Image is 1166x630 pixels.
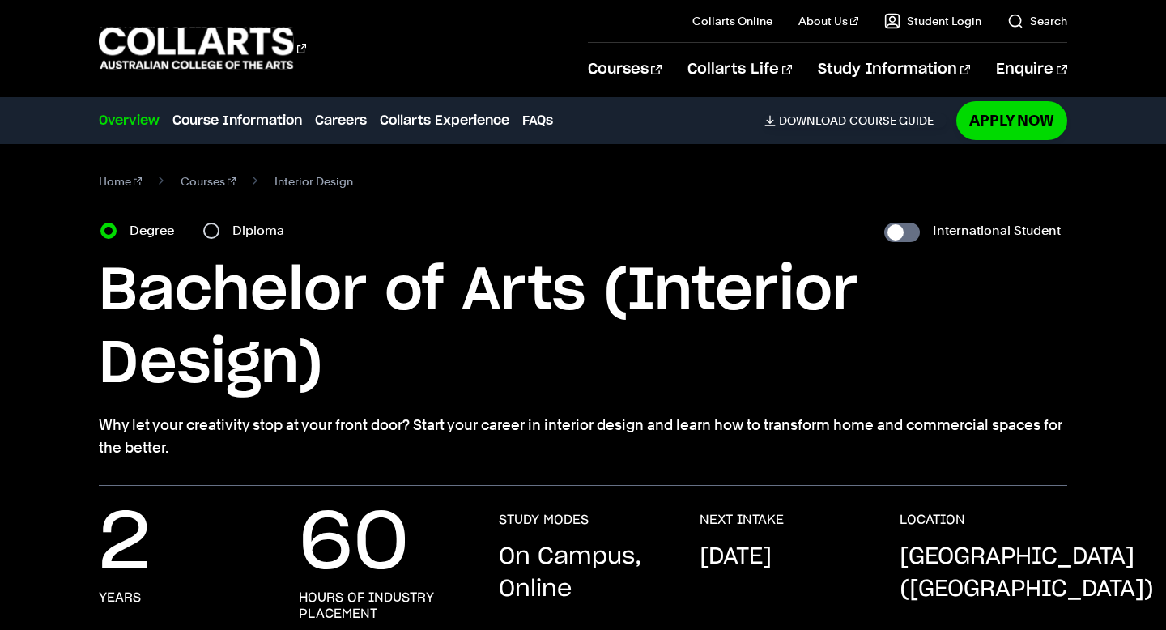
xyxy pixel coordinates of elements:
[299,512,409,577] p: 60
[779,113,846,128] span: Download
[687,43,792,96] a: Collarts Life
[900,512,965,528] h3: LOCATION
[99,255,1066,401] h1: Bachelor of Arts (Interior Design)
[692,13,772,29] a: Collarts Online
[99,414,1066,459] p: Why let your creativity stop at your front door? Start your career in interior design and learn h...
[99,111,160,130] a: Overview
[588,43,662,96] a: Courses
[181,170,236,193] a: Courses
[99,512,151,577] p: 2
[99,590,141,606] h3: years
[700,512,784,528] h3: NEXT INTAKE
[499,541,666,606] p: On Campus, Online
[700,541,772,573] p: [DATE]
[884,13,981,29] a: Student Login
[1007,13,1067,29] a: Search
[232,219,294,242] label: Diploma
[996,43,1066,96] a: Enquire
[99,25,306,71] div: Go to homepage
[380,111,509,130] a: Collarts Experience
[274,170,353,193] span: Interior Design
[99,170,142,193] a: Home
[172,111,302,130] a: Course Information
[900,541,1154,606] p: [GEOGRAPHIC_DATA] ([GEOGRAPHIC_DATA])
[499,512,589,528] h3: STUDY MODES
[315,111,367,130] a: Careers
[522,111,553,130] a: FAQs
[764,113,947,128] a: DownloadCourse Guide
[956,101,1067,139] a: Apply Now
[798,13,858,29] a: About Us
[299,590,466,622] h3: hours of industry placement
[130,219,184,242] label: Degree
[933,219,1061,242] label: International Student
[818,43,970,96] a: Study Information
